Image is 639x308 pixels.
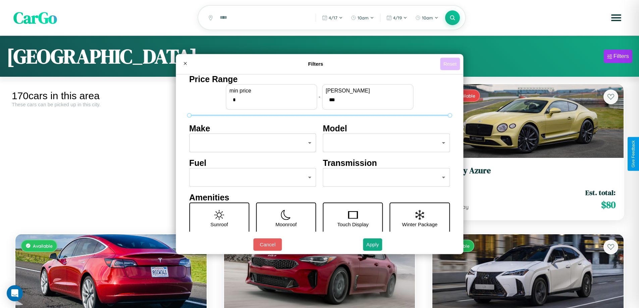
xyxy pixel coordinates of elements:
label: [PERSON_NAME] [326,88,410,94]
div: These cars can be picked up in this city. [12,102,210,107]
div: Filters [614,53,629,60]
p: - [319,92,320,101]
h3: Bentley Azure [440,166,616,176]
button: 10am [412,12,442,23]
h4: Make [189,124,316,133]
button: Open menu [607,8,626,27]
p: Winter Package [402,220,438,229]
h4: Model [323,124,450,133]
div: 170 cars in this area [12,90,210,102]
div: Open Intercom Messenger [7,285,23,301]
button: 10am [348,12,377,23]
p: Sunroof [210,220,228,229]
label: min price [229,88,313,94]
h4: Filters [191,61,440,67]
h4: Fuel [189,158,316,168]
span: CarGo [13,7,57,29]
button: Reset [440,58,460,70]
h4: Amenities [189,193,450,202]
span: Est. total: [585,188,616,197]
span: 4 / 19 [393,15,402,20]
span: 10am [358,15,369,20]
button: Filters [604,50,632,63]
div: Give Feedback [631,140,636,168]
span: 4 / 17 [329,15,337,20]
h4: Price Range [189,74,450,84]
span: 10am [422,15,433,20]
button: 4/17 [319,12,346,23]
span: $ 80 [601,198,616,211]
h1: [GEOGRAPHIC_DATA] [7,43,197,70]
button: Cancel [253,238,282,251]
p: Touch Display [337,220,368,229]
p: Moonroof [275,220,297,229]
span: Available [33,243,53,249]
button: Apply [363,238,382,251]
h4: Transmission [323,158,450,168]
a: Bentley Azure2014 [440,166,616,182]
button: 4/19 [383,12,411,23]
